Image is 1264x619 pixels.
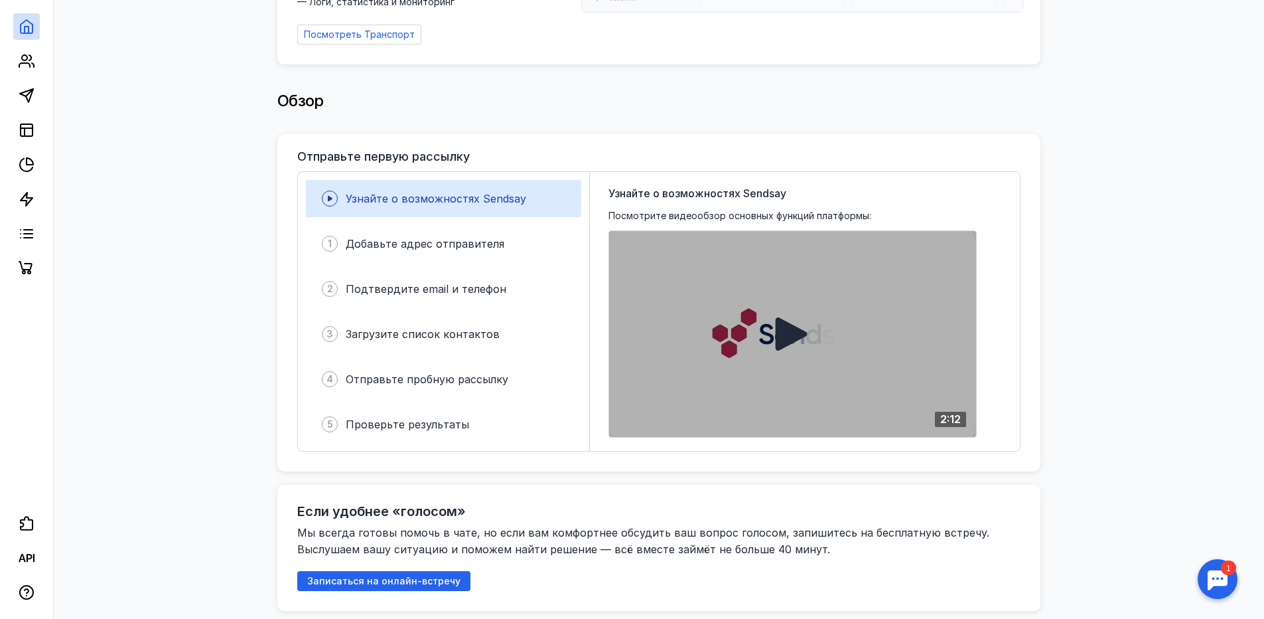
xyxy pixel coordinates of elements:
[326,327,333,341] span: 3
[277,91,324,110] span: Обзор
[346,373,508,386] span: Отправьте пробную рассылку
[608,209,871,222] span: Посмотрите видеообзор основных функций платформы:
[304,29,415,41] span: Посмотреть Транспорт
[346,282,506,296] span: Подтвердите email и телефон
[297,571,470,591] button: Записаться на онлайн-встречу
[307,576,460,587] span: Записаться на онлайн-встречу
[297,503,466,519] h2: Если удобнее «голосом»
[297,526,993,556] span: Мы всегда готовы помочь в чате, но если вам комфортнее обсудить ваш вопрос голосом, запишитесь на...
[326,373,333,386] span: 4
[327,282,333,296] span: 2
[346,327,500,341] span: Загрузите список контактов
[30,8,45,23] div: 1
[297,575,470,586] a: Записаться на онлайн-встречу
[327,418,333,431] span: 5
[297,150,470,163] h3: Отправьте первую рассылку
[346,418,469,431] span: Проверьте результаты
[935,412,966,427] div: 2:12
[608,185,786,201] span: Узнайте о возможностях Sendsay
[346,192,526,205] span: Узнайте о возможностях Sendsay
[346,237,504,250] span: Добавьте адрес отправителя
[328,237,332,250] span: 1
[297,25,421,44] a: Посмотреть Транспорт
